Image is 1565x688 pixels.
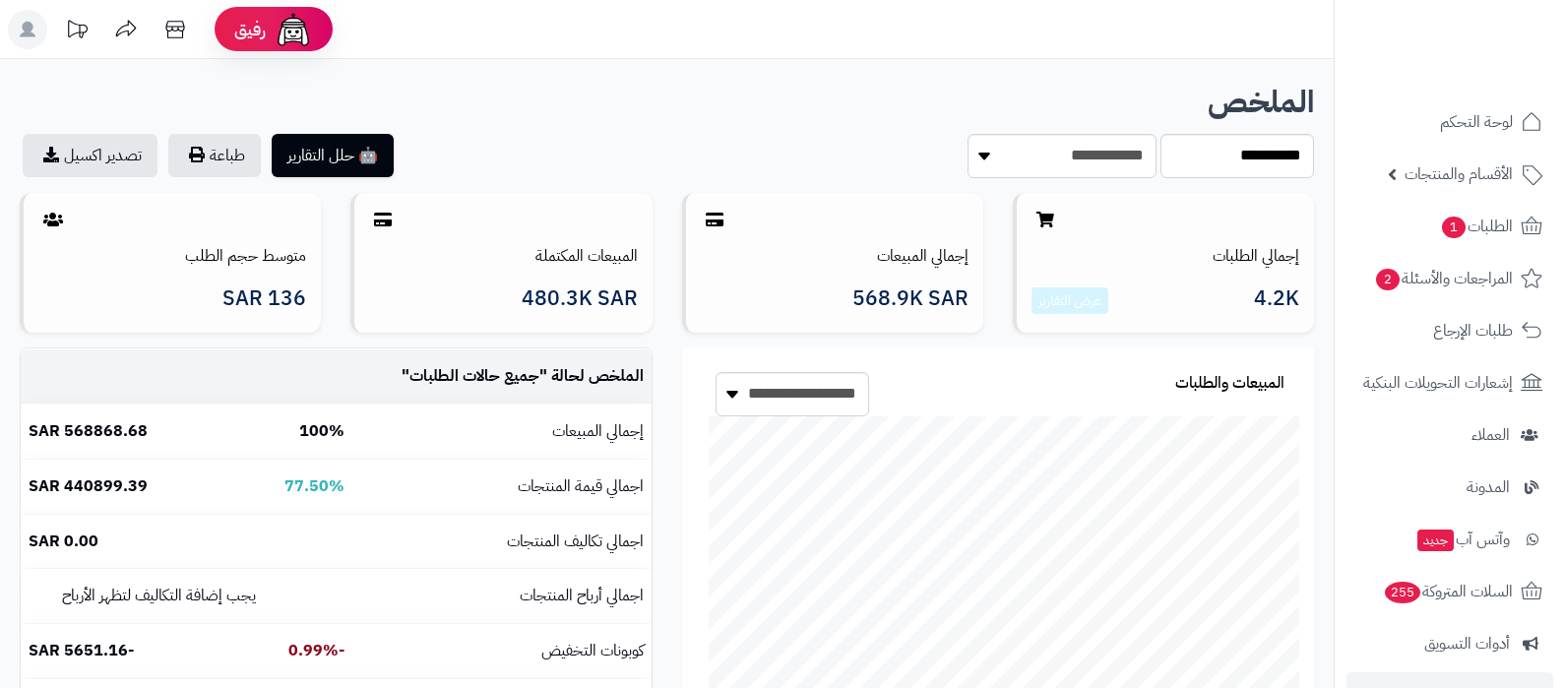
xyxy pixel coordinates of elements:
span: العملاء [1471,421,1510,449]
img: logo-2.png [1431,50,1546,92]
span: 480.3K SAR [522,287,638,310]
span: السلات المتروكة [1383,578,1513,605]
a: المبيعات المكتملة [535,244,638,268]
a: تحديثات المنصة [52,10,101,54]
td: اجمالي تكاليف المنتجات [352,515,652,569]
span: جميع حالات الطلبات [409,364,539,388]
a: إجمالي المبيعات [877,244,969,268]
button: طباعة [168,134,261,177]
b: الملخص [1208,79,1314,125]
a: المدونة [1346,464,1553,511]
span: 255 [1385,582,1420,603]
img: ai-face.png [274,10,313,49]
span: 568.9K SAR [852,287,969,310]
b: 440899.39 SAR [29,474,148,498]
span: المدونة [1467,473,1510,501]
td: الملخص لحالة " " [352,349,652,404]
span: وآتس آب [1415,526,1510,553]
a: إجمالي الطلبات [1213,244,1299,268]
a: العملاء [1346,411,1553,459]
span: طلبات الإرجاع [1433,317,1513,344]
h3: المبيعات والطلبات [1175,375,1284,393]
span: جديد [1417,530,1454,551]
a: لوحة التحكم [1346,98,1553,146]
a: عرض التقارير [1038,290,1101,311]
a: طلبات الإرجاع [1346,307,1553,354]
span: 2 [1376,269,1400,290]
span: الأقسام والمنتجات [1405,160,1513,188]
a: السلات المتروكة255 [1346,568,1553,615]
span: لوحة التحكم [1440,108,1513,136]
a: المراجعات والأسئلة2 [1346,255,1553,302]
td: كوبونات التخفيض [352,624,652,678]
small: يجب إضافة التكاليف لتظهر الأرباح [62,584,256,607]
button: 🤖 حلل التقارير [272,134,394,177]
span: الطلبات [1440,213,1513,240]
b: 77.50% [284,474,344,498]
td: اجمالي قيمة المنتجات [352,460,652,514]
span: رفيق [234,18,266,41]
a: الطلبات1 [1346,203,1553,250]
span: 4.2K [1254,287,1299,315]
td: إجمالي المبيعات [352,405,652,459]
td: اجمالي أرباح المنتجات [352,569,652,623]
a: أدوات التسويق [1346,620,1553,667]
a: وآتس آبجديد [1346,516,1553,563]
a: إشعارات التحويلات البنكية [1346,359,1553,407]
span: 1 [1442,217,1466,238]
b: 0.00 SAR [29,530,98,553]
b: -0.99% [288,639,344,662]
b: 568868.68 SAR [29,419,148,443]
span: المراجعات والأسئلة [1374,265,1513,292]
span: أدوات التسويق [1424,630,1510,657]
b: 100% [299,419,344,443]
span: إشعارات التحويلات البنكية [1363,369,1513,397]
span: 136 SAR [222,287,306,310]
b: -5651.16 SAR [29,639,134,662]
a: تصدير اكسيل [23,134,157,177]
a: متوسط حجم الطلب [185,244,306,268]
